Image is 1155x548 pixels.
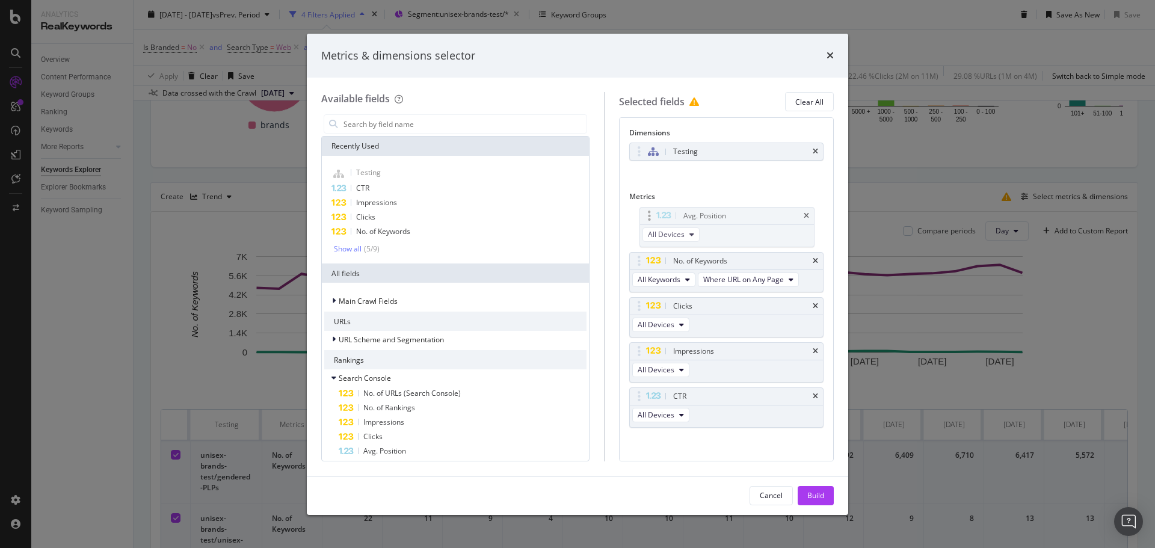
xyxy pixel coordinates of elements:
[750,486,793,505] button: Cancel
[673,146,698,158] div: Testing
[785,92,834,111] button: Clear All
[342,115,587,133] input: Search by field name
[642,227,700,242] button: All Devices
[629,191,824,206] div: Metrics
[629,297,824,337] div: ClickstimesAll Devices
[632,363,689,377] button: All Devices
[356,197,397,208] span: Impressions
[795,97,824,107] div: Clear All
[629,387,824,428] div: CTRtimesAll Devices
[363,388,461,398] span: No. of URLs (Search Console)
[363,402,415,413] span: No. of Rankings
[827,48,834,64] div: times
[334,245,362,253] div: Show all
[321,48,475,64] div: Metrics & dimensions selector
[363,446,406,456] span: Avg. Position
[798,486,834,505] button: Build
[673,255,727,267] div: No. of Keywords
[632,408,689,422] button: All Devices
[339,334,444,345] span: URL Scheme and Segmentation
[804,212,809,220] div: times
[356,167,381,177] span: Testing
[673,300,692,312] div: Clicks
[307,34,848,515] div: modal
[629,252,824,292] div: No. of KeywordstimesAll KeywordsWhere URL on Any Page
[813,148,818,155] div: times
[760,490,783,500] div: Cancel
[362,244,380,254] div: ( 5 / 9 )
[698,272,799,287] button: Where URL on Any Page
[619,92,704,111] div: Selected fields
[683,210,726,222] div: Avg. Position
[638,274,680,285] span: All Keywords
[703,274,784,285] span: Where URL on Any Page
[632,272,695,287] button: All Keywords
[648,229,685,239] span: All Devices
[813,257,818,265] div: times
[324,312,587,331] div: URLs
[322,263,589,283] div: All fields
[638,365,674,375] span: All Devices
[638,410,674,420] span: All Devices
[629,342,824,383] div: ImpressionstimesAll Devices
[356,226,410,236] span: No. of Keywords
[1114,507,1143,536] div: Open Intercom Messenger
[638,319,674,330] span: All Devices
[629,128,824,143] div: Dimensions
[339,373,391,383] span: Search Console
[673,390,686,402] div: CTR
[363,417,404,427] span: Impressions
[322,137,589,156] div: Recently Used
[639,207,815,247] div: Avg. PositiontimesAll Devices
[324,350,587,369] div: Rankings
[339,296,398,306] span: Main Crawl Fields
[632,318,689,332] button: All Devices
[813,348,818,355] div: times
[629,143,824,161] div: Testingtimes
[356,212,375,222] span: Clicks
[813,393,818,400] div: times
[813,303,818,310] div: times
[807,490,824,500] div: Build
[673,345,714,357] div: Impressions
[356,183,369,193] span: CTR
[321,92,390,105] div: Available fields
[363,431,383,442] span: Clicks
